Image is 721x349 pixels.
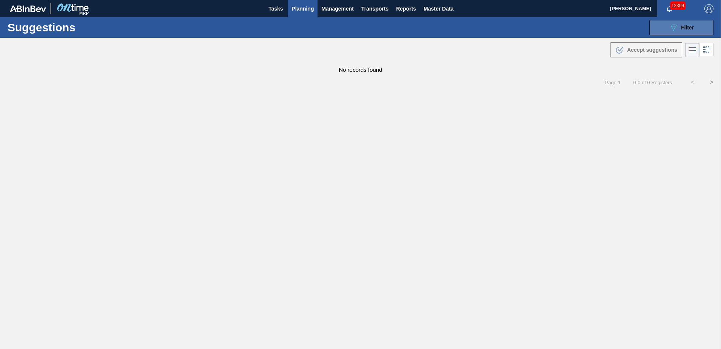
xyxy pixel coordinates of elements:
button: Accept suggestions [610,42,682,57]
button: Filter [649,20,713,35]
span: 12309 [670,2,686,10]
button: Notifications [657,3,681,14]
span: Reports [396,4,416,13]
span: Planning [291,4,314,13]
span: Management [321,4,354,13]
span: Transports [361,4,388,13]
div: List Vision [685,43,700,57]
span: Filter [681,25,694,31]
div: Card Vision [700,43,713,57]
span: Master Data [423,4,453,13]
span: Accept suggestions [627,47,677,53]
button: < [683,73,702,92]
h1: Suggestions [8,23,141,32]
button: > [702,73,721,92]
span: Page : 1 [605,80,620,85]
img: TNhmsLtSVTkK8tSr43FrP2fwEKptu5GPRR3wAAAABJRU5ErkJggg== [10,5,46,12]
img: Logout [704,4,713,13]
span: Tasks [267,4,284,13]
span: 0 - 0 of 0 Registers [632,80,672,85]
